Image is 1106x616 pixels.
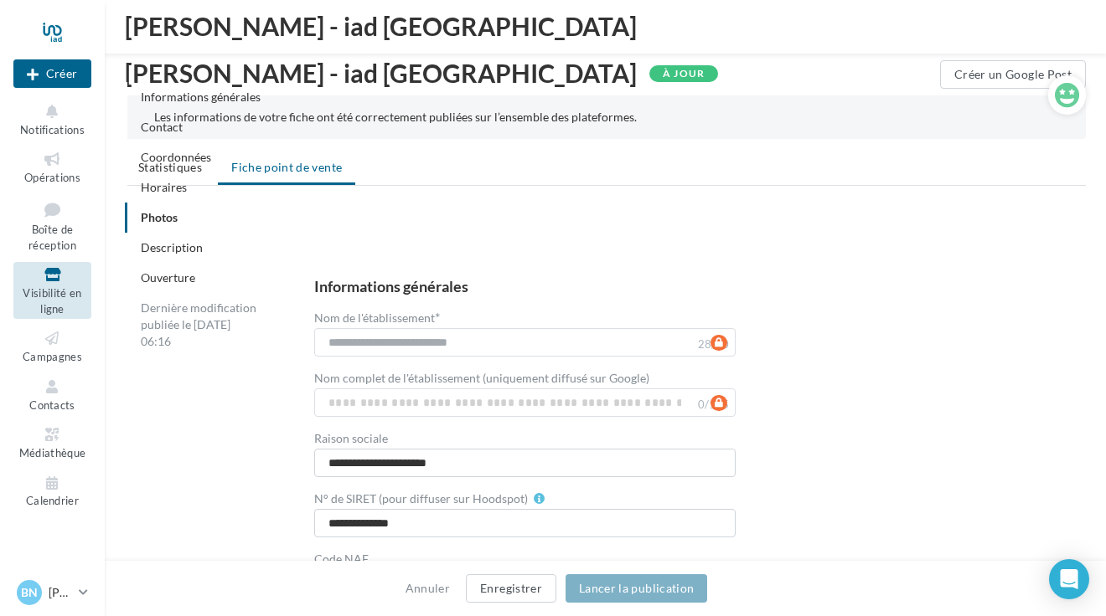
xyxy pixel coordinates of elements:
span: Bn [21,584,38,601]
span: Médiathèque [19,446,86,459]
label: Code NAF [314,553,369,565]
p: [PERSON_NAME] [49,584,72,601]
button: Annuler [399,578,457,598]
a: Horaires [141,180,187,194]
label: Nom complet de l'établissement (uniquement diffusé sur Google) [314,372,649,384]
a: Description [141,240,203,254]
span: Boîte de réception [28,223,76,252]
a: Bn [PERSON_NAME] [13,577,91,608]
span: Visibilité en ligne [23,286,81,316]
span: [PERSON_NAME] - iad [GEOGRAPHIC_DATA] [125,60,637,85]
div: Les informations de votre fiche ont été correctement publiées sur l’ensemble des plateformes. [154,109,1059,126]
div: À jour [649,65,718,82]
button: Créer un Google Post [940,60,1086,89]
div: Dernière modification publiée le [DATE] 06:16 [125,293,276,357]
a: Contact [141,120,183,134]
a: Opérations [13,146,91,187]
span: Contacts [29,398,75,412]
label: 0/125 [698,399,729,410]
a: Photos [141,210,178,224]
div: Open Intercom Messenger [1049,559,1089,599]
span: Calendrier [26,495,79,508]
div: Nouvelle campagne [13,59,91,88]
a: Coordonnées [141,150,211,164]
span: Notifications [20,123,85,136]
a: Ouverture [141,270,195,285]
a: Visibilité en ligne [13,262,91,319]
div: Informations générales [314,279,468,294]
a: Contacts [13,374,91,415]
label: 28/50 [698,339,729,350]
a: Boîte de réception [13,195,91,256]
a: Calendrier [13,470,91,511]
a: Médiathèque [13,422,91,463]
span: Campagnes [23,350,82,363]
label: Nom de l'établissement [314,311,440,324]
span: Opérations [24,171,80,184]
label: N° de SIRET (pour diffuser sur Hoodspot) [314,493,528,505]
a: Campagnes [13,326,91,367]
button: Enregistrer [466,574,556,603]
button: Créer [13,59,91,88]
button: Notifications [13,99,91,140]
label: Raison sociale [314,433,388,444]
button: Lancer la publication [566,574,707,603]
span: [PERSON_NAME] - iad [GEOGRAPHIC_DATA] [125,13,637,38]
a: Informations générales [141,90,261,104]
